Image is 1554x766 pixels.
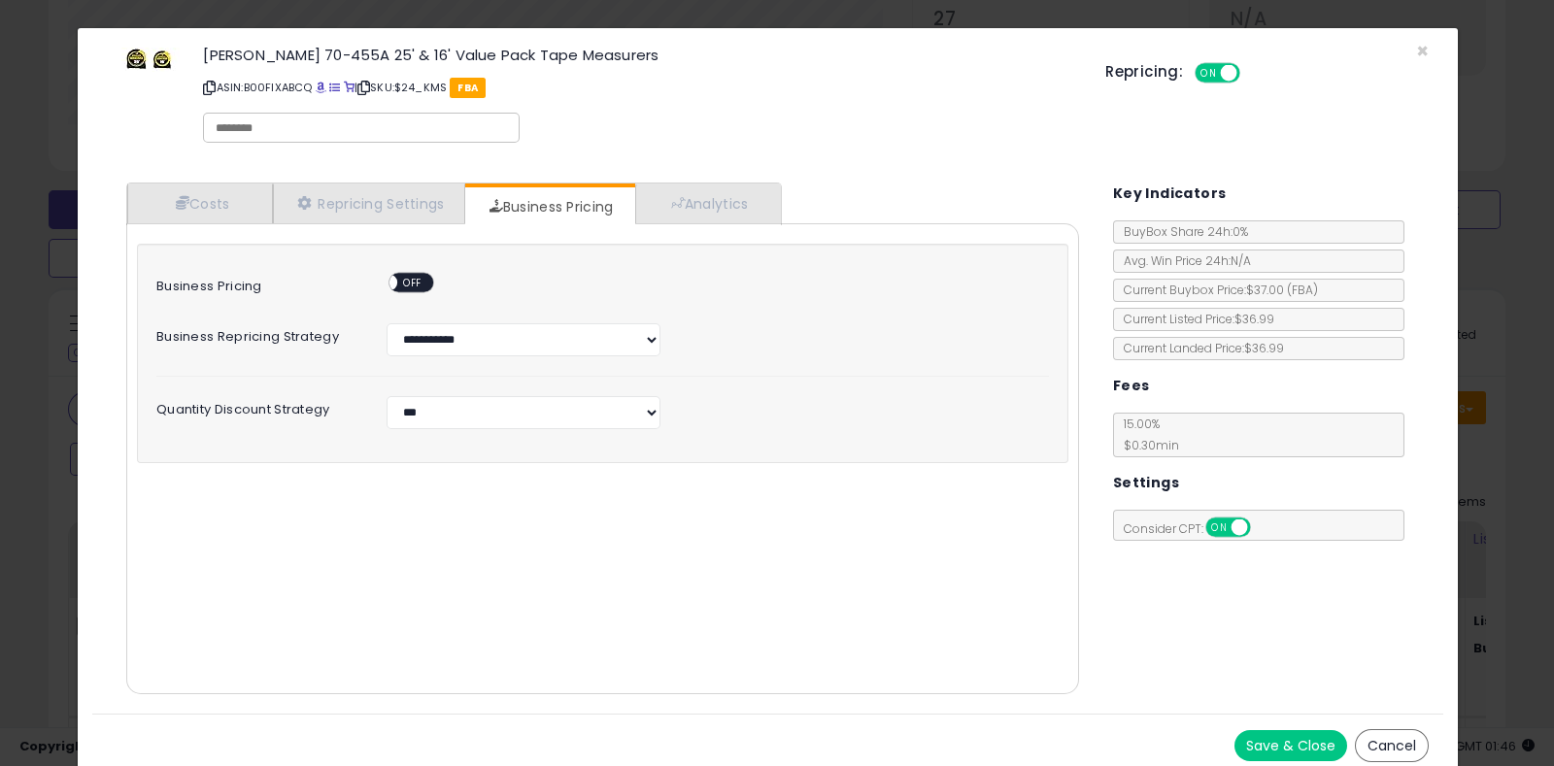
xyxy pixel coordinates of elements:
[1114,437,1179,453] span: $0.30 min
[142,273,372,293] label: Business Pricing
[1114,340,1284,356] span: Current Landed Price: $36.99
[273,183,465,223] a: Repricing Settings
[1114,252,1251,269] span: Avg. Win Price 24h: N/A
[1113,182,1227,206] h5: Key Indicators
[1355,729,1429,762] button: Cancel
[1114,416,1179,453] span: 15.00 %
[1197,65,1221,82] span: ON
[1114,311,1274,327] span: Current Listed Price: $36.99
[1114,282,1318,298] span: Current Buybox Price:
[1114,520,1276,537] span: Consider CPT:
[450,78,486,98] span: FBA
[329,80,340,95] a: All offer listings
[1105,64,1183,80] h5: Repricing:
[1207,519,1232,536] span: ON
[127,183,273,223] a: Costs
[397,275,428,291] span: OFF
[121,48,180,72] img: 41ymNkRMDHL._SL60_.jpg
[203,48,1076,62] h3: [PERSON_NAME] 70-455A 25' & 16' Value Pack Tape Measurers
[635,183,779,223] a: Analytics
[1113,471,1179,495] h5: Settings
[1287,282,1318,298] span: ( FBA )
[142,323,372,344] label: Business Repricing Strategy
[1246,282,1318,298] span: $37.00
[1113,374,1150,398] h5: Fees
[1237,65,1268,82] span: OFF
[316,80,326,95] a: BuyBox page
[1234,730,1347,761] button: Save & Close
[1114,223,1248,240] span: BuyBox Share 24h: 0%
[465,187,633,226] a: Business Pricing
[1416,37,1429,65] span: ×
[1247,519,1278,536] span: OFF
[203,72,1076,103] p: ASIN: B00FIXABCQ | SKU: $24_KMS
[344,80,355,95] a: Your listing only
[142,396,372,416] label: Quantity Discount Strategy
